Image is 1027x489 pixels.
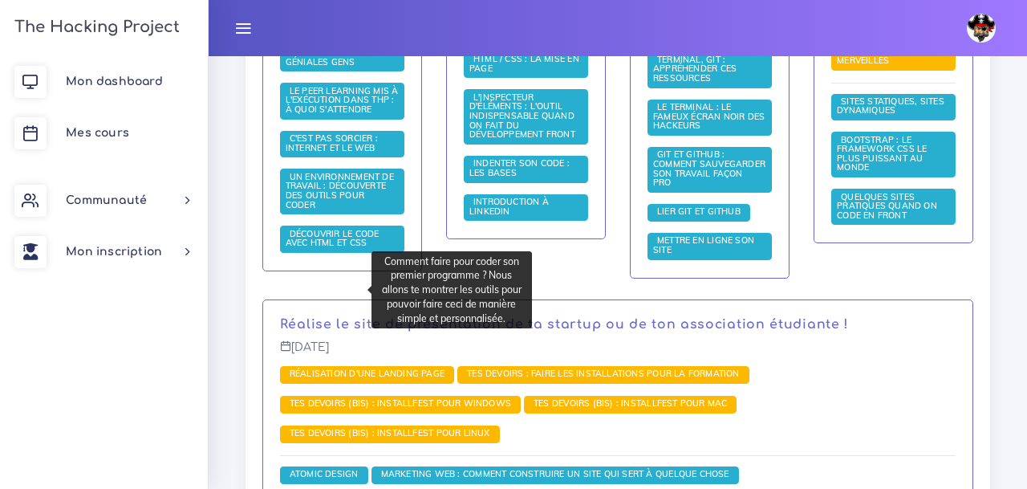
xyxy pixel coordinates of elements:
a: Un environnement de travail : découverte des outils pour coder [286,172,394,211]
span: L'inspecteur d'éléments : l'outil indispensable quand on fait du développement front [469,92,579,140]
span: Introduction à LinkedIn [469,196,549,217]
span: Mon dashboard [66,75,163,88]
span: Marketing web : comment construire un site qui sert à quelque chose [377,468,733,479]
span: Indenter son code : les bases [469,157,570,178]
a: HTML / CSS : la mise en page [469,54,579,75]
span: Mes cours [66,127,129,139]
a: Terminal, Git : appréhender ces ressources [653,55,737,84]
a: Tes devoirs (bis) : Installfest pour MAC [530,398,731,410]
span: Mon inscription [66,246,162,258]
span: C'est pas sorcier : internet et le web [286,132,380,153]
a: Réalise le site de présentation de ta startup ou de ton association étudiante ! [280,317,849,332]
span: Le Peer learning mis à l'exécution dans THP : à quoi s'attendre [286,85,399,115]
span: Atomic Design [286,468,363,479]
a: Introduction à LinkedIn [469,197,549,218]
a: Marketing web : comment construire un site qui sert à quelque chose [377,469,733,480]
a: Tes devoirs (bis) : Installfest pour Windows [286,398,515,410]
span: Mettre en ligne son site [653,234,754,255]
h3: The Hacking Project [10,18,180,36]
span: Découvrir le code avec HTML et CSS [286,228,380,249]
span: Tes devoirs (bis) : Installfest pour Windows [286,397,515,409]
span: Git et GitHub : comment sauvegarder son travail façon pro [653,149,765,188]
span: Terminal, Git : appréhender ces ressources [653,54,737,84]
a: Tes devoirs : faire les installations pour la formation [463,369,744,380]
p: [DATE] [280,340,956,366]
span: Réalisation d'une landing page [286,368,449,379]
a: Lier Git et Github [653,206,745,218]
span: Tes devoirs : faire les installations pour la formation [463,368,744,379]
a: Indenter son code : les bases [469,158,570,179]
a: Atomic Design [286,469,363,480]
span: Tes devoirs (bis) : Installfest pour Linux [286,427,494,438]
a: Tes devoirs (bis) : Installfest pour Linux [286,428,494,439]
span: Tes devoirs (bis) : Installfest pour MAC [530,397,731,409]
a: Quelques sites pratiques quand on code en front [837,191,937,221]
span: Brisage de glace : rencontre des géniales gens [286,37,379,67]
div: Comment faire pour coder son premier programme ? Nous allons te montrer les outils pour pouvoir f... [371,251,532,328]
span: Sites statiques, sites dynamiques [837,96,944,116]
a: Le Peer learning mis à l'exécution dans THP : à quoi s'attendre [286,86,399,116]
a: L'inspecteur d'éléments : l'outil indispensable quand on fait du développement front [469,92,579,141]
span: Lier Git et Github [653,206,745,217]
a: Mettre en ligne son site [653,235,754,256]
a: Réalisation d'une landing page [286,369,449,380]
a: Sites statiques, sites dynamiques [837,96,944,117]
a: Git et GitHub : comment sauvegarder son travail façon pro [653,149,765,189]
a: Découvrir le code avec HTML et CSS [286,229,380,250]
span: Le terminal : le fameux écran noir des hackeurs [653,101,765,131]
img: avatar [967,14,996,43]
span: PROJET BONUS : recensement de vos merveilles [837,36,935,66]
span: Un environnement de travail : découverte des outils pour coder [286,171,394,210]
span: Communauté [66,194,147,206]
a: Bootstrap : le framework CSS le plus puissant au monde [837,134,927,173]
a: Le terminal : le fameux écran noir des hackeurs [653,102,765,132]
a: C'est pas sorcier : internet et le web [286,133,380,154]
span: HTML / CSS : la mise en page [469,53,579,74]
